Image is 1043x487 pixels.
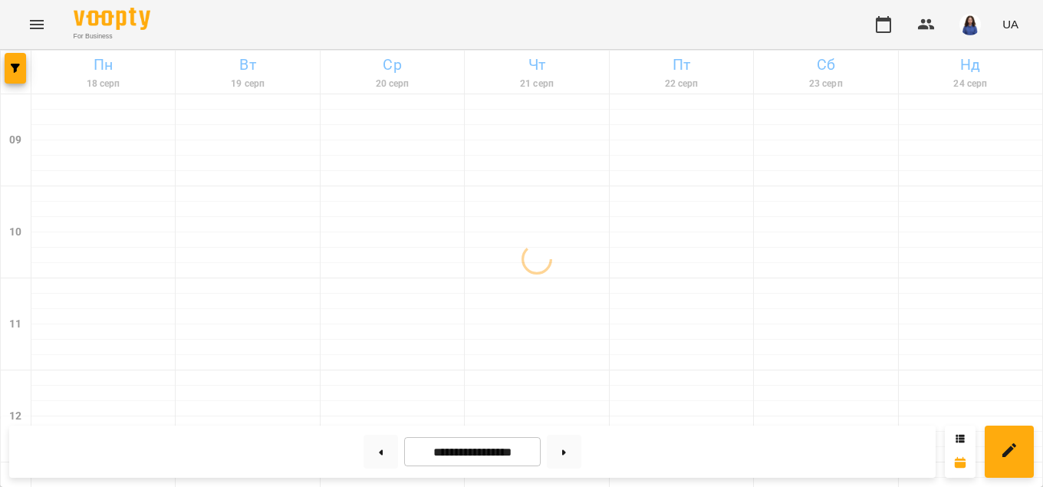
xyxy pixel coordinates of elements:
[9,408,21,425] h6: 12
[9,224,21,241] h6: 10
[74,8,150,30] img: Voopty Logo
[901,53,1040,77] h6: Нд
[178,77,317,91] h6: 19 серп
[9,316,21,333] h6: 11
[612,53,751,77] h6: Пт
[18,6,55,43] button: Menu
[9,132,21,149] h6: 09
[901,77,1040,91] h6: 24 серп
[323,77,462,91] h6: 20 серп
[323,53,462,77] h6: Ср
[467,77,606,91] h6: 21 серп
[467,53,606,77] h6: Чт
[34,77,173,91] h6: 18 серп
[1002,16,1018,32] span: UA
[612,77,751,91] h6: 22 серп
[996,10,1025,38] button: UA
[74,31,150,41] span: For Business
[178,53,317,77] h6: Вт
[756,53,895,77] h6: Сб
[756,77,895,91] h6: 23 серп
[34,53,173,77] h6: Пн
[959,14,981,35] img: 896d7bd98bada4a398fcb6f6c121a1d1.png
